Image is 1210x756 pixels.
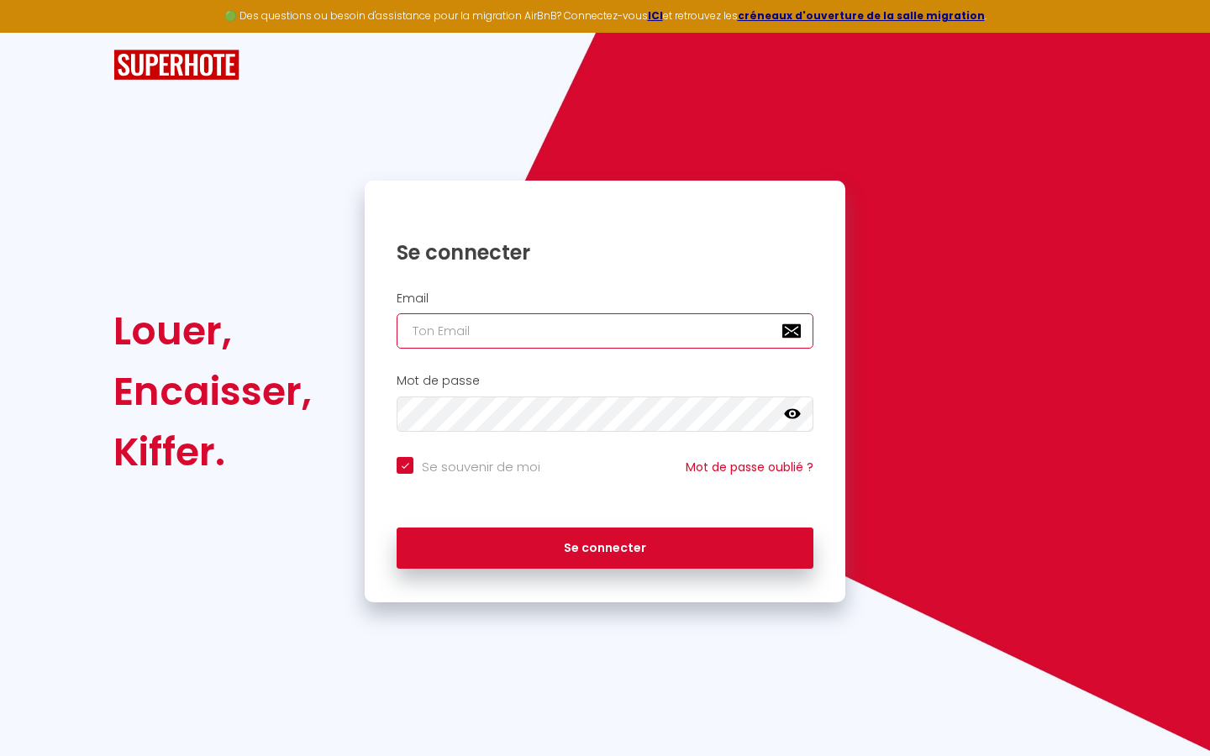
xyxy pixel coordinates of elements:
[397,239,813,265] h1: Se connecter
[13,7,64,57] button: Ouvrir le widget de chat LiveChat
[397,374,813,388] h2: Mot de passe
[113,422,312,482] div: Kiffer.
[113,301,312,361] div: Louer,
[113,361,312,422] div: Encaisser,
[397,313,813,349] input: Ton Email
[648,8,663,23] a: ICI
[397,528,813,570] button: Se connecter
[113,50,239,81] img: SuperHote logo
[738,8,985,23] a: créneaux d'ouverture de la salle migration
[686,459,813,475] a: Mot de passe oublié ?
[397,291,813,306] h2: Email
